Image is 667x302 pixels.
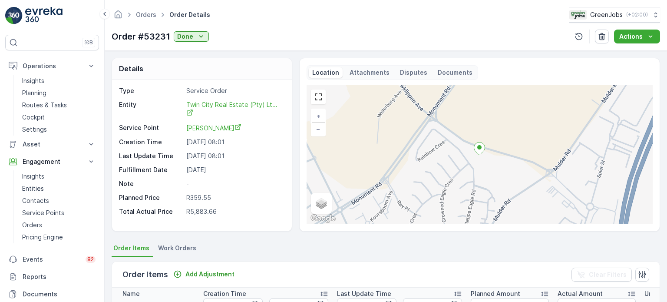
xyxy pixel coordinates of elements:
p: Last Update Time [119,152,183,160]
a: Layers [312,194,331,213]
p: Creation Time [203,289,246,298]
p: Order #53231 [112,30,170,43]
p: Actions [619,32,643,41]
p: Last Update Time [337,289,391,298]
span: Order Items [113,244,149,252]
p: Insights [22,76,44,85]
p: Reports [23,272,96,281]
p: Cockpit [22,113,45,122]
p: [DATE] 08:01 [186,152,282,160]
button: Actions [614,30,660,43]
a: Cockpit [19,111,99,123]
a: Zoom In [312,110,325,123]
span: + [317,112,320,119]
p: Disputes [400,68,427,77]
p: Engagement [23,157,82,166]
p: Operations [23,62,82,70]
span: Order Details [168,10,212,19]
a: Zoom Out [312,123,325,136]
a: Twin City Real Estate (Pty) Lt... [186,100,277,118]
p: Type [119,86,183,95]
p: Order Items [122,269,168,281]
a: Glen Starling [186,123,282,133]
p: 82 [87,256,94,263]
p: Documents [23,290,96,299]
p: Service Points [22,209,64,217]
button: Engagement [5,153,99,170]
p: Actual Amount [558,289,603,298]
p: Service Order [186,86,282,95]
p: Entity [119,100,183,118]
p: GreenJobs [590,10,623,19]
p: Pricing Engine [22,233,63,242]
button: GreenJobs(+02:00) [569,7,660,23]
a: Open this area in Google Maps (opens a new window) [309,213,337,224]
a: Reports [5,268,99,285]
img: Green_Jobs_Logo.png [569,10,587,20]
a: Events82 [5,251,99,268]
a: Settings [19,123,99,136]
a: View Fullscreen [312,90,325,103]
p: Routes & Tasks [22,101,67,110]
img: Google [309,213,337,224]
p: Planned Price [119,193,160,202]
img: logo [5,7,23,24]
p: Details [119,63,143,74]
img: logo_light-DOdMpM7g.png [25,7,63,24]
p: Events [23,255,80,264]
a: Insights [19,75,99,87]
a: Routes & Tasks [19,99,99,111]
a: Homepage [113,13,123,20]
span: R359.55 [186,194,211,201]
button: Done [174,31,209,42]
span: [PERSON_NAME] [186,124,241,132]
p: Attachments [350,68,390,77]
button: Add Adjustment [170,269,238,279]
a: Service Points [19,207,99,219]
p: Note [119,179,183,188]
p: Planning [22,89,46,97]
p: Contacts [22,196,49,205]
a: Pricing Engine [19,231,99,243]
p: Clear Filters [589,270,627,279]
p: Add Adjustment [185,270,234,279]
p: Documents [438,68,472,77]
button: Clear Filters [571,268,632,282]
p: - [186,179,282,188]
a: Orders [19,219,99,231]
span: Work Orders [158,244,196,252]
p: Settings [22,125,47,134]
button: Operations [5,57,99,75]
p: Planned Amount [471,289,520,298]
a: Contacts [19,195,99,207]
p: Name [122,289,140,298]
span: − [316,125,320,133]
span: R5,883.66 [186,208,217,215]
p: Total Actual Price [119,207,173,216]
p: Creation Time [119,138,183,146]
p: ( +02:00 ) [626,11,648,18]
a: Orders [136,11,156,18]
p: Entities [22,184,44,193]
p: Done [177,32,193,41]
a: Insights [19,170,99,183]
p: [DATE] 08:01 [186,138,282,146]
p: Location [312,68,339,77]
a: Planning [19,87,99,99]
p: Orders [22,221,42,229]
p: [DATE] [186,166,282,174]
button: Asset [5,136,99,153]
p: ⌘B [84,39,93,46]
p: Asset [23,140,82,149]
a: Entities [19,183,99,195]
span: Twin City Real Estate (Pty) Lt... [186,101,277,117]
p: Insights [22,172,44,181]
p: Fulfillment Date [119,166,183,174]
p: Service Point [119,123,183,133]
